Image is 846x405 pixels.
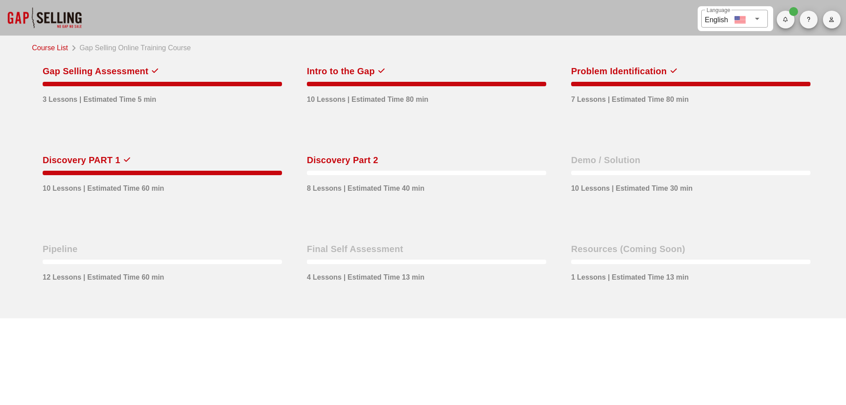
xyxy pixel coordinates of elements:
[43,179,164,194] div: 10 Lessons | Estimated Time 60 min
[43,90,156,105] div: 3 Lessons | Estimated Time 5 min
[701,10,768,28] div: LanguageEnglish
[307,268,425,283] div: 4 Lessons | Estimated Time 13 min
[707,7,730,14] label: Language
[307,64,375,78] div: Intro to the Gap
[571,153,640,167] div: Demo / Solution
[43,64,148,78] div: Gap Selling Assessment
[43,268,164,283] div: 12 Lessons | Estimated Time 60 min
[307,153,378,167] div: Discovery Part 2
[571,268,689,283] div: 1 Lessons | Estimated Time 13 min
[571,64,667,78] div: Problem Identification
[571,179,693,194] div: 10 Lessons | Estimated Time 30 min
[307,179,425,194] div: 8 Lessons | Estimated Time 40 min
[705,12,728,25] div: English
[307,242,403,256] div: Final Self Assessment
[571,242,685,256] div: Resources (Coming Soon)
[43,153,120,167] div: Discovery PART 1
[307,90,429,105] div: 10 Lessons | Estimated Time 80 min
[32,41,71,53] a: Course List
[76,41,191,53] div: Gap Selling Online Training Course
[571,90,689,105] div: 7 Lessons | Estimated Time 80 min
[43,242,78,256] div: Pipeline
[789,7,798,16] span: Badge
